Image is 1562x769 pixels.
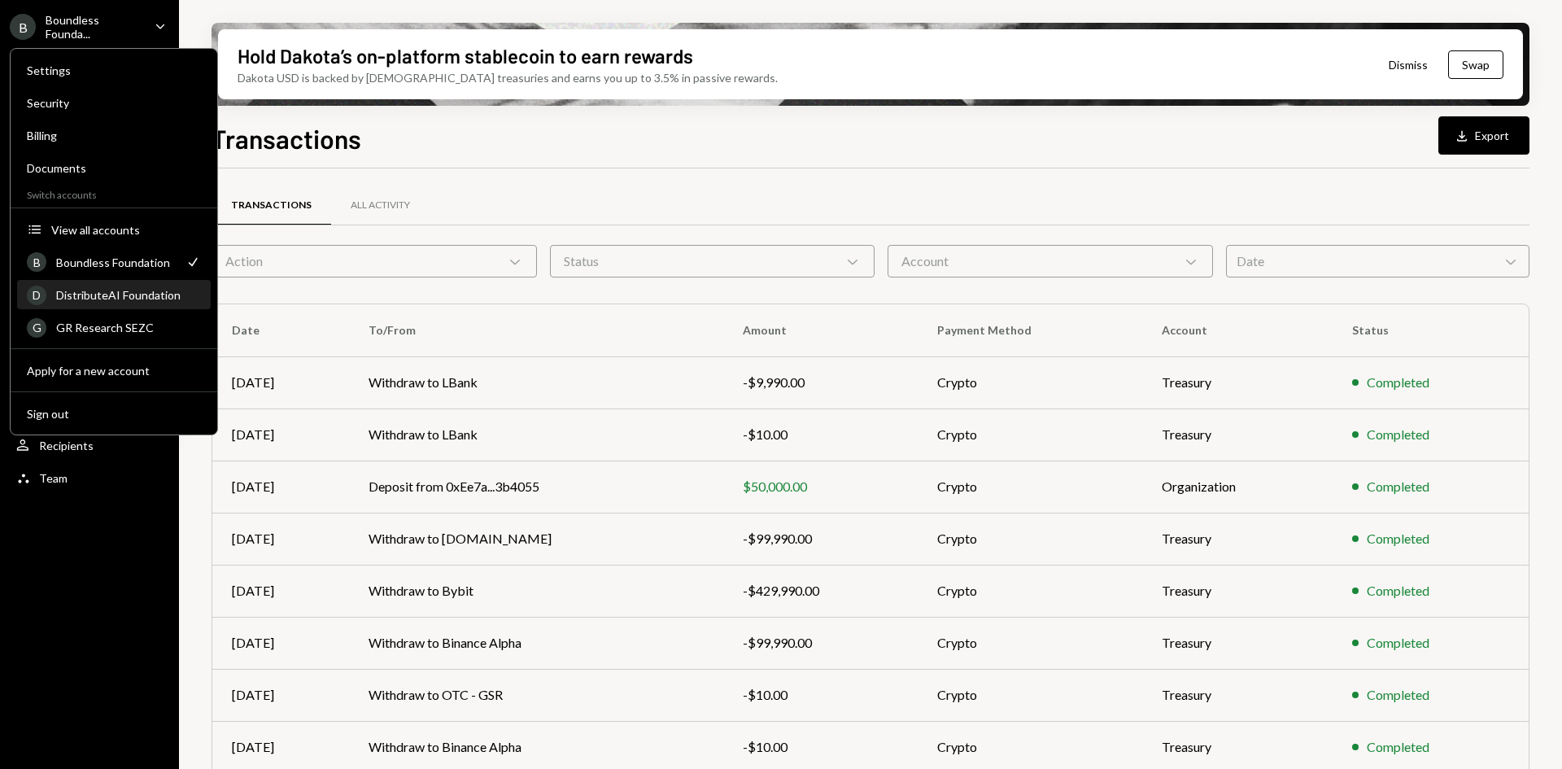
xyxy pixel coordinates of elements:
div: -$429,990.00 [743,581,898,601]
div: Completed [1367,737,1429,757]
td: Crypto [918,356,1142,409]
button: Apply for a new account [17,356,211,386]
div: Sign out [27,407,201,421]
div: Security [27,96,201,110]
td: Organization [1142,461,1333,513]
a: Team [10,463,169,492]
div: Apply for a new account [27,364,201,378]
a: Recipients [10,430,169,460]
td: Crypto [918,461,1142,513]
div: [DATE] [232,529,329,548]
div: GR Research SEZC [56,321,201,334]
td: Treasury [1142,565,1333,617]
td: Withdraw to LBank [349,409,723,461]
div: Completed [1367,477,1429,496]
a: All Activity [331,185,430,226]
td: Withdraw to Binance Alpha [349,617,723,669]
div: [DATE] [232,373,329,392]
td: Crypto [918,617,1142,669]
th: Payment Method [918,304,1142,356]
div: [DATE] [232,633,329,653]
td: Withdraw to [DOMAIN_NAME] [349,513,723,565]
a: Security [17,88,211,117]
div: Boundless Founda... [46,13,142,41]
td: Crypto [918,565,1142,617]
div: Billing [27,129,201,142]
button: Sign out [17,400,211,429]
div: Documents [27,161,201,175]
div: -$10.00 [743,685,898,705]
div: -$99,990.00 [743,633,898,653]
td: Treasury [1142,356,1333,409]
div: Date [1226,245,1529,277]
div: [DATE] [232,685,329,705]
td: Treasury [1142,513,1333,565]
div: Completed [1367,685,1429,705]
a: Settings [17,55,211,85]
div: Completed [1367,633,1429,653]
td: Crypto [918,409,1142,461]
th: Date [212,304,349,356]
td: Deposit from 0xEe7a...3b4055 [349,461,723,513]
div: Boundless Foundation [56,256,175,269]
a: DDistributeAI Foundation [17,280,211,309]
a: GGR Research SEZC [17,312,211,342]
div: B [27,252,46,272]
a: Documents [17,153,211,182]
div: $50,000.00 [743,477,898,496]
div: -$10.00 [743,737,898,757]
div: Status [550,245,875,277]
td: Treasury [1142,409,1333,461]
div: All Activity [351,199,410,212]
th: Account [1142,304,1333,356]
div: Completed [1367,373,1429,392]
div: [DATE] [232,737,329,757]
td: Withdraw to LBank [349,356,723,409]
th: Amount [723,304,918,356]
td: Crypto [918,669,1142,721]
button: Export [1438,116,1529,155]
h1: Transactions [212,122,361,155]
button: Swap [1448,50,1503,79]
td: Withdraw to OTC - GSR [349,669,723,721]
div: Transactions [231,199,312,212]
div: D [27,286,46,305]
div: -$99,990.00 [743,529,898,548]
div: [DATE] [232,581,329,601]
div: Hold Dakota’s on-platform stablecoin to earn rewards [238,42,693,69]
div: Completed [1367,581,1429,601]
div: Dakota USD is backed by [DEMOGRAPHIC_DATA] treasuries and earns you up to 3.5% in passive rewards. [238,69,778,86]
a: Billing [17,120,211,150]
div: Completed [1367,425,1429,444]
div: Settings [27,63,201,77]
div: Switch accounts [11,186,217,201]
div: -$9,990.00 [743,373,898,392]
button: Dismiss [1368,46,1448,84]
button: View all accounts [17,216,211,245]
td: Crypto [918,513,1142,565]
div: -$10.00 [743,425,898,444]
div: Completed [1367,529,1429,548]
div: Account [888,245,1213,277]
th: To/From [349,304,723,356]
div: Recipients [39,439,94,452]
div: View all accounts [51,223,201,237]
div: B [10,14,36,40]
div: DistributeAI Foundation [56,288,201,302]
th: Status [1333,304,1529,356]
td: Treasury [1142,617,1333,669]
td: Treasury [1142,669,1333,721]
div: Action [212,245,537,277]
a: Transactions [212,185,331,226]
div: [DATE] [232,425,329,444]
td: Withdraw to Bybit [349,565,723,617]
div: [DATE] [232,477,329,496]
div: G [27,318,46,338]
div: Team [39,471,68,485]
